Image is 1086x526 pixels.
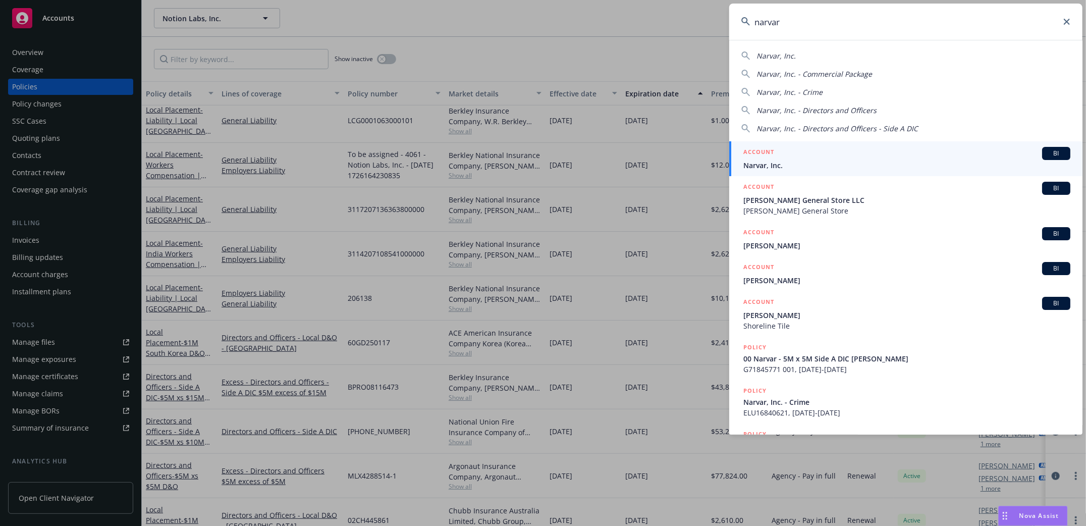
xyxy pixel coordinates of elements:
h5: ACCOUNT [743,227,774,239]
h5: ACCOUNT [743,147,774,159]
h5: ACCOUNT [743,262,774,274]
div: Drag to move [999,506,1011,525]
span: [PERSON_NAME] [743,310,1070,321]
span: G71845771 001, [DATE]-[DATE] [743,364,1070,375]
a: POLICYNarvar, Inc. - CrimeELU16840621, [DATE]-[DATE] [729,380,1082,424]
span: Narvar, Inc. [743,160,1070,171]
input: Search... [729,4,1082,40]
span: [PERSON_NAME] [743,240,1070,251]
span: BI [1046,299,1066,308]
span: Narvar, Inc. - Crime [756,87,823,97]
h5: ACCOUNT [743,297,774,309]
h5: POLICY [743,342,767,352]
span: 00 Narvar - 5M x 5M Side A DIC [PERSON_NAME] [743,353,1070,364]
span: Narvar, Inc. - Crime [743,397,1070,407]
a: ACCOUNTBI[PERSON_NAME]Shoreline Tile [729,291,1082,337]
h5: POLICY [743,429,767,439]
a: ACCOUNTBI[PERSON_NAME] General Store LLC[PERSON_NAME] General Store [729,176,1082,222]
a: POLICY [729,424,1082,467]
span: Shoreline Tile [743,321,1070,331]
span: Narvar, Inc. [756,51,796,61]
span: Narvar, Inc. - Directors and Officers - Side A DIC [756,124,918,133]
a: ACCOUNTBI[PERSON_NAME] [729,256,1082,291]
a: ACCOUNTBINarvar, Inc. [729,141,1082,176]
h5: ACCOUNT [743,182,774,194]
a: POLICY00 Narvar - 5M x 5M Side A DIC [PERSON_NAME]G71845771 001, [DATE]-[DATE] [729,337,1082,380]
span: [PERSON_NAME] [743,275,1070,286]
span: [PERSON_NAME] General Store LLC [743,195,1070,205]
span: BI [1046,184,1066,193]
span: Narvar, Inc. - Directors and Officers [756,106,877,115]
span: Narvar, Inc. - Commercial Package [756,69,872,79]
span: [PERSON_NAME] General Store [743,205,1070,216]
span: BI [1046,229,1066,238]
span: ELU16840621, [DATE]-[DATE] [743,407,1070,418]
span: Nova Assist [1019,511,1059,520]
button: Nova Assist [998,506,1068,526]
span: BI [1046,264,1066,273]
span: BI [1046,149,1066,158]
h5: POLICY [743,386,767,396]
a: ACCOUNTBI[PERSON_NAME] [729,222,1082,256]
